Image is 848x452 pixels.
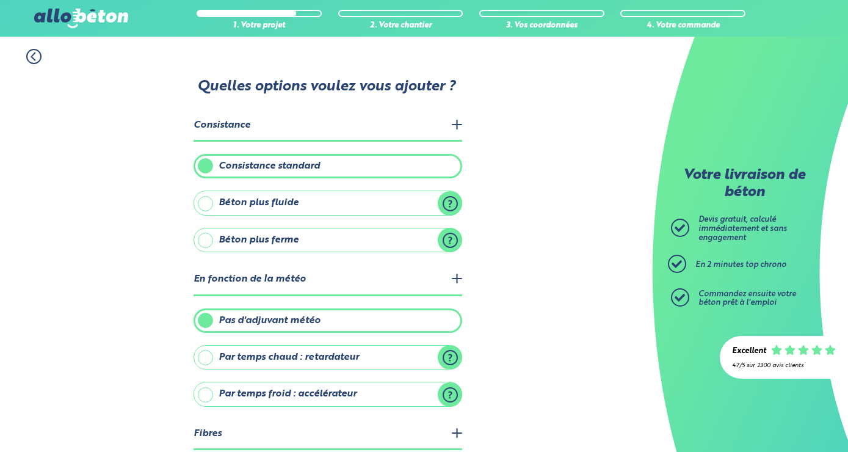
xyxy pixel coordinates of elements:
[194,419,462,450] legend: Fibres
[194,154,462,178] label: Consistance standard
[194,264,462,296] legend: En fonction de la météo
[695,261,786,269] span: En 2 minutes top chrono
[674,167,814,201] p: Votre livraison de béton
[620,21,745,31] div: 4. Votre commande
[698,290,796,307] span: Commandez ensuite votre béton prêt à l'emploi
[194,382,462,406] label: Par temps froid : accélérateur
[479,21,604,31] div: 3. Vos coordonnées
[739,404,835,439] iframe: Help widget launcher
[34,9,128,28] img: allobéton
[194,308,462,333] label: Pas d'adjuvant météo
[194,345,462,370] label: Par temps chaud : retardateur
[698,216,787,241] span: Devis gratuit, calculé immédiatement et sans engagement
[194,191,462,215] label: Béton plus fluide
[732,347,766,356] div: Excellent
[338,21,463,31] div: 2. Votre chantier
[194,228,462,252] label: Béton plus ferme
[197,21,322,31] div: 1. Votre projet
[732,362,836,369] div: 4.7/5 sur 2300 avis clients
[194,111,462,142] legend: Consistance
[192,79,461,96] p: Quelles options voulez vous ajouter ?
